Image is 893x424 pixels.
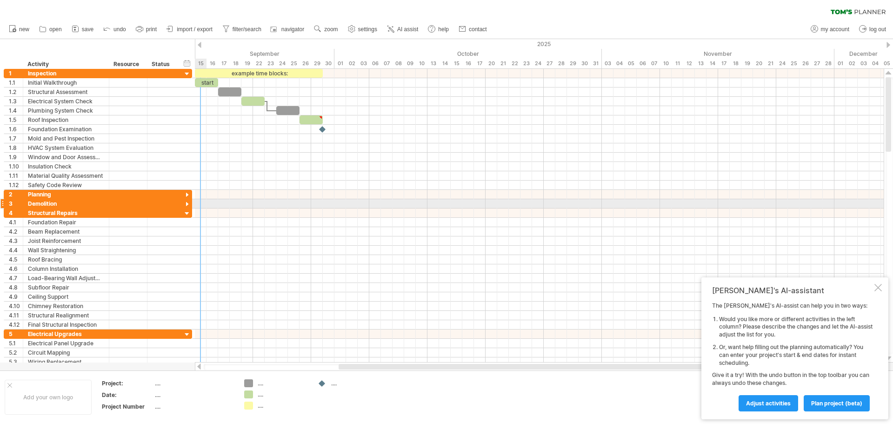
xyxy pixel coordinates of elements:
span: help [438,26,449,33]
a: contact [456,23,490,35]
div: October 2025 [334,49,602,59]
div: 5.2 [9,348,23,357]
div: Monday, 6 October 2025 [369,59,381,68]
div: Tuesday, 18 November 2025 [730,59,741,68]
div: 4.9 [9,292,23,301]
div: Resource [113,60,142,69]
div: Chimney Restoration [28,302,104,310]
a: import / export [164,23,215,35]
div: Friday, 17 October 2025 [474,59,486,68]
div: Thursday, 20 November 2025 [753,59,765,68]
div: 2 [9,190,23,199]
div: Friday, 7 November 2025 [648,59,660,68]
div: Date: [102,391,153,399]
div: Project: [102,379,153,387]
div: .... [155,403,233,411]
div: Monday, 27 October 2025 [544,59,555,68]
span: open [49,26,62,33]
div: 1.12 [9,181,23,189]
span: undo [113,26,126,33]
div: September 2025 [79,49,334,59]
div: Friday, 14 November 2025 [706,59,718,68]
div: Thursday, 30 October 2025 [579,59,590,68]
div: Tuesday, 25 November 2025 [788,59,800,68]
div: Monday, 13 October 2025 [427,59,439,68]
span: my account [821,26,849,33]
div: 4.3 [9,236,23,245]
span: zoom [324,26,338,33]
div: Wednesday, 24 September 2025 [276,59,288,68]
div: .... [155,379,233,387]
a: help [426,23,452,35]
div: [PERSON_NAME]'s AI-assistant [712,286,873,295]
div: Wednesday, 3 December 2025 [858,59,869,68]
div: Structural Assessment [28,87,104,96]
div: 4.11 [9,311,23,320]
div: 1.1 [9,78,23,87]
div: 1.6 [9,125,23,134]
div: .... [258,402,308,410]
div: start [195,78,218,87]
span: new [19,26,29,33]
div: Thursday, 9 October 2025 [404,59,416,68]
div: Electrical Upgrades [28,330,104,338]
div: 4.5 [9,255,23,264]
div: Foundation Examination [28,125,104,134]
div: 4.7 [9,274,23,283]
div: 4.6 [9,264,23,273]
div: Load-Bearing Wall Adjustment [28,274,104,283]
span: save [82,26,93,33]
span: log out [869,26,886,33]
div: Mold and Pest Inspection [28,134,104,143]
div: 5 [9,330,23,338]
div: Plumbing System Check [28,106,104,115]
div: Monday, 10 November 2025 [660,59,672,68]
div: Window and Door Assessment [28,153,104,162]
div: Add your own logo [5,380,92,415]
div: Friday, 24 October 2025 [532,59,544,68]
div: 4.10 [9,302,23,310]
div: Foundation Repair [28,218,104,227]
span: Adjust activities [746,400,791,407]
div: Monday, 29 September 2025 [311,59,323,68]
div: Monday, 17 November 2025 [718,59,730,68]
a: navigator [269,23,307,35]
div: Tuesday, 4 November 2025 [613,59,625,68]
div: Joist Reinforcement [28,236,104,245]
li: Would you like more or different activities in the left column? Please describe the changes and l... [719,316,873,339]
a: Adjust activities [739,395,798,411]
div: Wednesday, 8 October 2025 [393,59,404,68]
div: Thursday, 2 October 2025 [346,59,358,68]
div: 1.4 [9,106,23,115]
div: Thursday, 25 September 2025 [288,59,300,68]
div: Electrical Panel Upgrade [28,339,104,348]
div: 1.8 [9,143,23,152]
span: print [146,26,157,33]
div: 4 [9,209,23,217]
div: Structural Repairs [28,209,104,217]
div: Project Number [102,403,153,411]
div: Wiring Replacement [28,357,104,366]
div: 4.4 [9,246,23,255]
div: Tuesday, 23 September 2025 [265,59,276,68]
div: Friday, 10 October 2025 [416,59,427,68]
div: Material Quality Assessment [28,171,104,180]
div: 3 [9,199,23,208]
div: Activity [27,60,104,69]
div: Friday, 5 December 2025 [881,59,893,68]
div: Electrical System Check [28,97,104,106]
a: AI assist [385,23,421,35]
div: Wednesday, 19 November 2025 [741,59,753,68]
div: Initial Walkthrough [28,78,104,87]
a: filter/search [220,23,264,35]
div: Wednesday, 26 November 2025 [800,59,811,68]
div: Demolition [28,199,104,208]
div: Wall Straightening [28,246,104,255]
div: 5.1 [9,339,23,348]
div: 1 [9,69,23,78]
div: Final Structural Inspection [28,320,104,329]
div: Monday, 3 November 2025 [602,59,613,68]
div: 1.9 [9,153,23,162]
div: Structural Realignment [28,311,104,320]
div: example time blocks: [195,69,323,78]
